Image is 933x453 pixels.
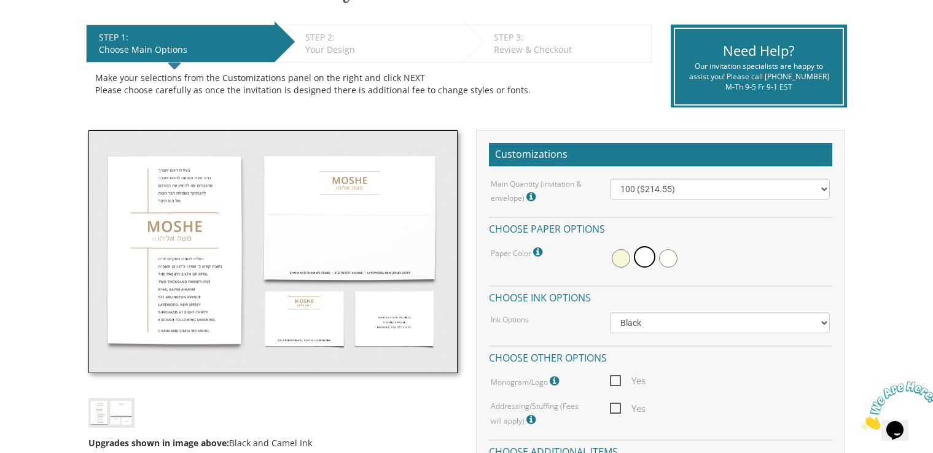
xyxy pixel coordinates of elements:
[489,217,832,238] h4: Choose paper options
[99,31,268,44] div: STEP 1:
[95,72,642,96] div: Make your selections from the Customizations panel on the right and click NEXT Please choose care...
[489,346,832,367] h4: Choose other options
[489,285,832,307] h4: Choose ink options
[491,314,529,325] label: Ink Options
[494,44,645,56] div: Review & Checkout
[684,61,833,92] div: Our invitation specialists are happy to assist you! Please call [PHONE_NUMBER] M-Th 9-5 Fr 9-1 EST
[305,44,457,56] div: Your Design
[491,179,591,205] label: Main Quantity (invitation & envelope)
[5,5,81,53] img: Chat attention grabber
[684,41,833,60] div: Need Help?
[88,398,135,428] img: bminv-thumb-2.jpg
[305,31,457,44] div: STEP 2:
[99,44,268,56] div: Choose Main Options
[491,244,545,260] label: Paper Color
[610,373,646,389] span: Yes
[88,130,458,373] img: bminv-thumb-2.jpg
[489,143,832,166] h2: Customizations
[491,401,591,427] label: Addressing/Stuffing (Fees will apply)
[88,437,229,449] span: Upgrades shown in image above:
[857,376,933,435] iframe: chat widget
[610,401,646,416] span: Yes
[494,31,645,44] div: STEP 3:
[491,373,562,389] label: Monogram/Logo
